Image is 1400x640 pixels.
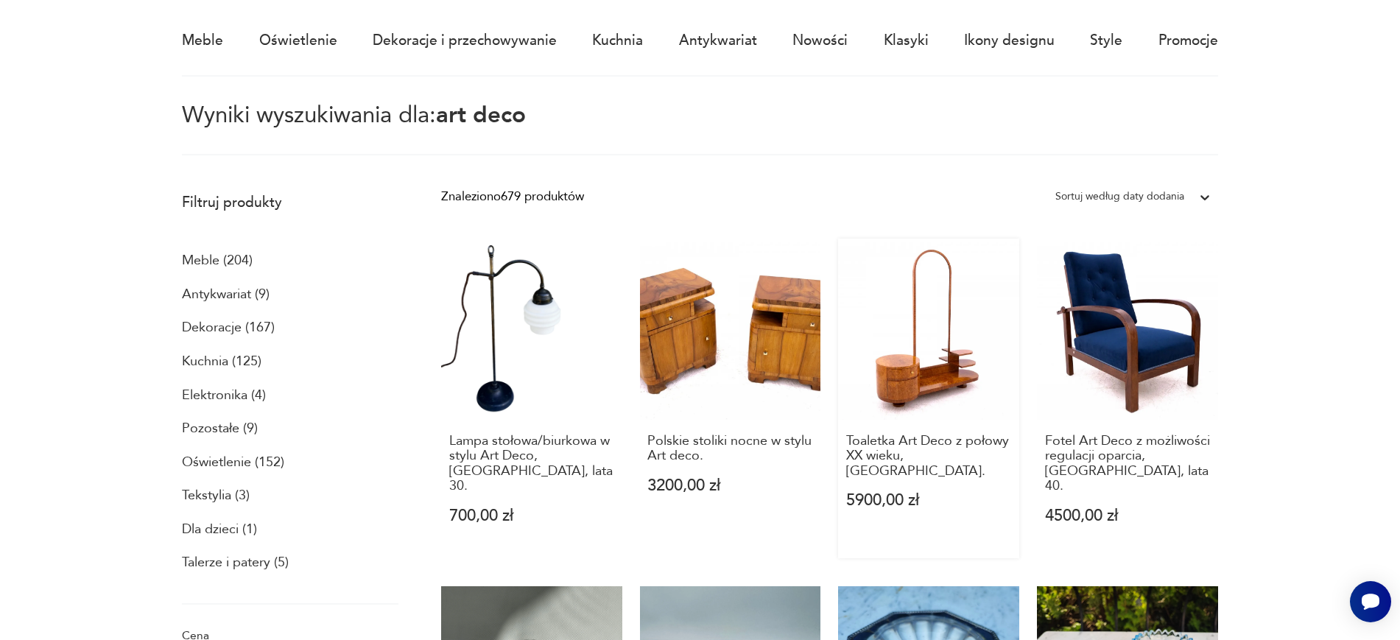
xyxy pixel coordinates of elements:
[1037,239,1218,558] a: Fotel Art Deco z możliwości regulacji oparcia, Polska, lata 40.Fotel Art Deco z możliwości regula...
[1350,581,1391,622] iframe: Smartsupp widget button
[441,239,622,558] a: Lampa stołowa/biurkowa w stylu Art Deco, Niemcy, lata 30.Lampa stołowa/biurkowa w stylu Art Deco,...
[182,450,284,475] a: Oświetlenie (152)
[259,7,337,74] a: Oświetlenie
[838,239,1019,558] a: Toaletka Art Deco z połowy XX wieku, Polska.Toaletka Art Deco z połowy XX wieku, [GEOGRAPHIC_DATA...
[846,434,1011,479] h3: Toaletka Art Deco z połowy XX wieku, [GEOGRAPHIC_DATA].
[964,7,1055,74] a: Ikony designu
[182,517,257,542] a: Dla dzieci (1)
[640,239,821,558] a: Polskie stoliki nocne w stylu Art deco.Polskie stoliki nocne w stylu Art deco.3200,00 zł
[884,7,929,74] a: Klasyki
[373,7,557,74] a: Dekoracje i przechowywanie
[182,416,258,441] a: Pozostałe (9)
[449,508,614,524] p: 700,00 zł
[182,7,223,74] a: Meble
[792,7,848,74] a: Nowości
[436,99,526,130] span: art deco
[182,383,266,408] a: Elektronika (4)
[1055,187,1184,206] div: Sortuj według daty dodania
[182,349,261,374] a: Kuchnia (125)
[182,550,289,575] a: Talerze i patery (5)
[846,493,1011,508] p: 5900,00 zł
[1045,508,1210,524] p: 4500,00 zł
[182,105,1218,155] p: Wyniki wyszukiwania dla:
[1158,7,1218,74] a: Promocje
[679,7,757,74] a: Antykwariat
[592,7,643,74] a: Kuchnia
[182,483,250,508] a: Tekstylia (3)
[1090,7,1122,74] a: Style
[449,434,614,494] h3: Lampa stołowa/biurkowa w stylu Art Deco, [GEOGRAPHIC_DATA], lata 30.
[647,478,812,493] p: 3200,00 zł
[182,282,270,307] a: Antykwariat (9)
[182,193,398,212] p: Filtruj produkty
[647,434,812,464] h3: Polskie stoliki nocne w stylu Art deco.
[182,248,253,273] a: Meble (204)
[1045,434,1210,494] h3: Fotel Art Deco z możliwości regulacji oparcia, [GEOGRAPHIC_DATA], lata 40.
[182,315,275,340] a: Dekoracje (167)
[441,187,584,206] div: Znaleziono 679 produktów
